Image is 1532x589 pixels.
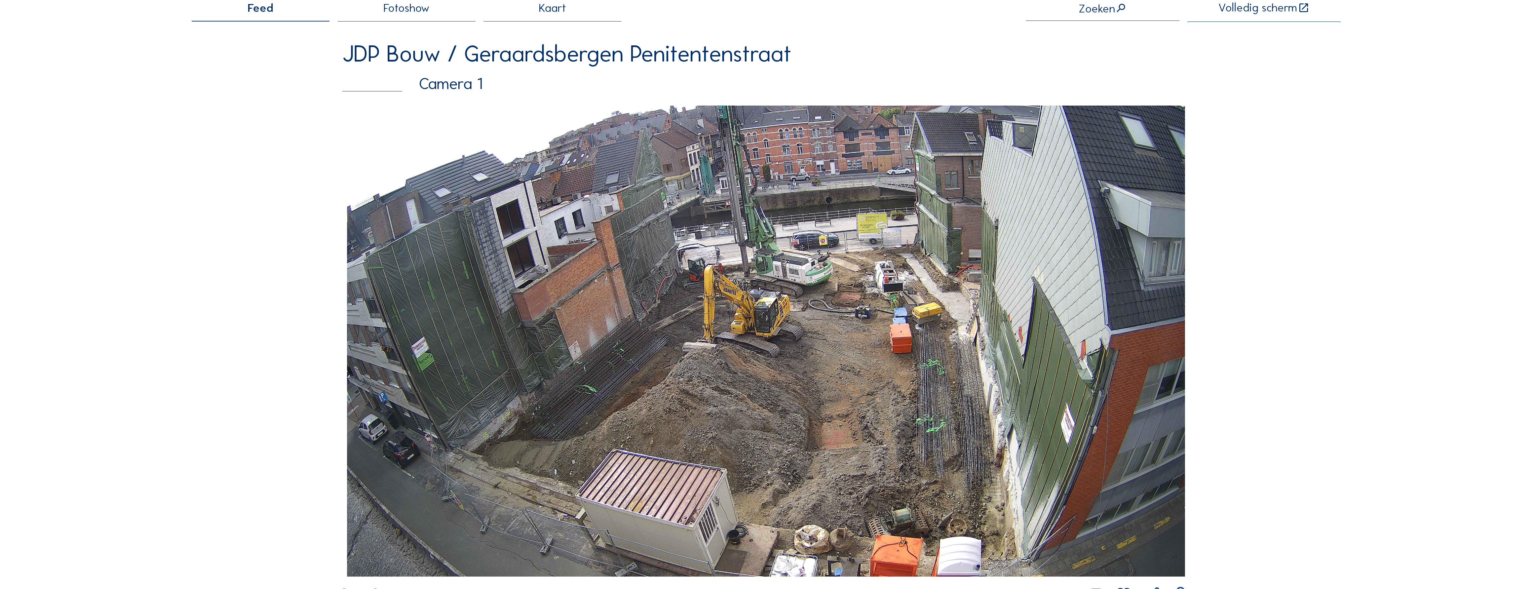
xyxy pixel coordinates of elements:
span: Feed [247,2,273,14]
span: Fotoshow [383,2,429,14]
div: Camera 1 [342,76,1189,92]
div: Volledig scherm [1218,2,1297,14]
span: Kaart [539,2,566,14]
img: Image [347,106,1185,577]
div: Zoeken [1079,2,1126,14]
div: JDP Bouw / Geraardsbergen Penitentenstraat [342,42,1189,65]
